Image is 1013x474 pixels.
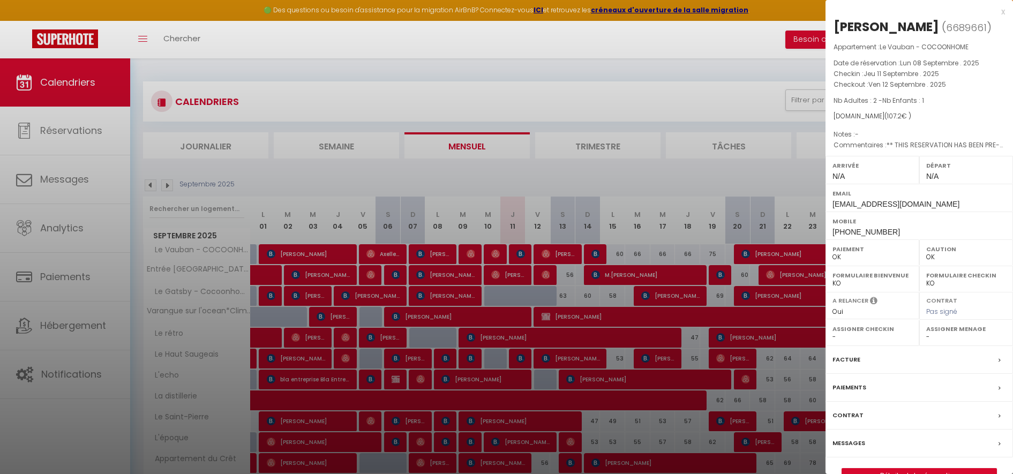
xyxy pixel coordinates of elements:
label: A relancer [832,296,868,305]
span: Nb Enfants : 1 [882,96,924,105]
span: Le Vauban - COCOONHOME [880,42,969,51]
label: Formulaire Checkin [926,270,1006,281]
span: N/A [926,172,939,180]
span: N/A [832,172,845,180]
label: Assigner Checkin [832,323,912,334]
span: 6689661 [946,21,987,34]
label: Caution [926,244,1006,254]
label: Messages [832,438,865,449]
span: Lun 08 Septembre . 2025 [900,58,979,67]
span: Nb Adultes : 2 - [834,96,924,105]
iframe: Chat [967,426,1005,466]
span: ( ) [942,20,992,35]
label: Assigner Menage [926,323,1006,334]
p: Commentaires : [834,140,1005,151]
span: Ven 12 Septembre . 2025 [868,80,946,89]
label: Facture [832,354,860,365]
span: Pas signé [926,307,957,316]
label: Paiement [832,244,912,254]
label: Mobile [832,216,1006,227]
label: Email [832,188,1006,199]
label: Contrat [926,296,957,303]
p: Checkin : [834,69,1005,79]
p: Appartement : [834,42,1005,52]
div: [DOMAIN_NAME] [834,111,1005,122]
label: Paiements [832,382,866,393]
p: Date de réservation : [834,58,1005,69]
span: 107.2 [887,111,902,121]
i: Sélectionner OUI si vous souhaiter envoyer les séquences de messages post-checkout [870,296,877,308]
span: ( € ) [884,111,911,121]
span: Jeu 11 Septembre . 2025 [864,69,939,78]
label: Formulaire Bienvenue [832,270,912,281]
span: - [855,130,859,139]
label: Contrat [832,410,864,421]
span: [EMAIL_ADDRESS][DOMAIN_NAME] [832,200,959,208]
label: Arrivée [832,160,912,171]
div: [PERSON_NAME] [834,18,939,35]
button: Ouvrir le widget de chat LiveChat [9,4,41,36]
p: Checkout : [834,79,1005,90]
p: Notes : [834,129,1005,140]
div: x [826,5,1005,18]
label: Départ [926,160,1006,171]
span: [PHONE_NUMBER] [832,228,900,236]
